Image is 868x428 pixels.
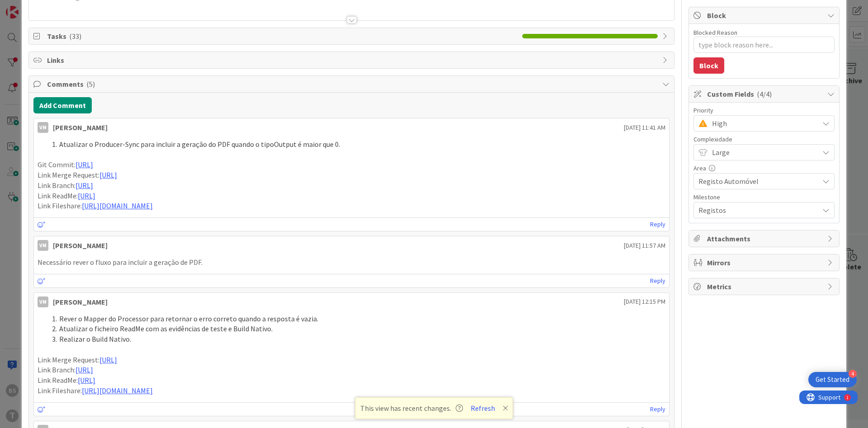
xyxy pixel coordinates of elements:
span: Block [707,10,823,21]
a: [URL] [75,181,93,190]
button: Block [693,57,724,74]
div: VM [38,240,48,251]
span: ( 5 ) [86,80,95,89]
span: Support [19,1,41,12]
span: Comments [47,79,658,89]
a: [URL] [75,365,93,374]
a: [URL] [99,355,117,364]
li: Atualizar o Producer-Sync para incluir a geração do PDF quando o tipoOutput é maior que 0. [48,139,665,150]
a: [URL] [78,191,95,200]
span: Large [712,146,814,159]
span: [DATE] 12:15 PM [624,297,665,306]
span: ( 4/4 ) [757,89,772,99]
div: VM [38,122,48,133]
span: Mirrors [707,257,823,268]
p: Link Merge Request: [38,170,665,180]
div: 1 [47,4,49,11]
p: Link Merge Request: [38,355,665,365]
p: Link ReadMe: [38,375,665,386]
span: Custom Fields [707,89,823,99]
div: [PERSON_NAME] [53,240,108,251]
button: Add Comment [33,97,92,113]
span: Registo Automóvel [698,175,814,188]
p: Link ReadMe: [38,191,665,201]
div: [PERSON_NAME] [53,122,108,133]
div: Complexidade [693,136,835,142]
a: Reply [650,219,665,230]
li: Rever o Mapper do Processor para retornar o erro correto quando a resposta é vazia. [48,314,665,324]
div: Open Get Started checklist, remaining modules: 4 [808,372,857,387]
a: Reply [650,275,665,287]
a: [URL][DOMAIN_NAME] [82,201,153,210]
div: Get Started [816,375,849,384]
p: Git Commit: [38,160,665,170]
span: [DATE] 11:57 AM [624,241,665,250]
span: Metrics [707,281,823,292]
span: Tasks [47,31,518,42]
span: Links [47,55,658,66]
li: Realizar o Build Nativo. [48,334,665,344]
p: Link Branch: [38,180,665,191]
span: Attachments [707,233,823,244]
p: Link Fileshare: [38,201,665,211]
a: [URL][DOMAIN_NAME] [82,386,153,395]
div: 4 [849,370,857,378]
p: Necessário rever o fluxo para incluir a geração de PDF. [38,257,665,268]
li: Atualizar o ficheiro ReadMe com as evidências de teste e Build Nativo. [48,324,665,334]
div: Area [693,165,835,171]
span: This view has recent changes. [360,403,463,414]
div: [PERSON_NAME] [53,296,108,307]
span: ( 33 ) [69,32,81,41]
a: [URL] [78,376,95,385]
span: [DATE] 11:41 AM [624,123,665,132]
span: Registos [698,204,814,216]
a: [URL] [99,170,117,179]
a: [URL] [75,160,93,169]
span: High [712,117,814,130]
div: VM [38,296,48,307]
button: Refresh [467,402,498,414]
a: Reply [650,404,665,415]
div: Priority [693,107,835,113]
p: Link Fileshare: [38,386,665,396]
p: Link Branch: [38,365,665,375]
div: Milestone [693,194,835,200]
label: Blocked Reason [693,28,737,37]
